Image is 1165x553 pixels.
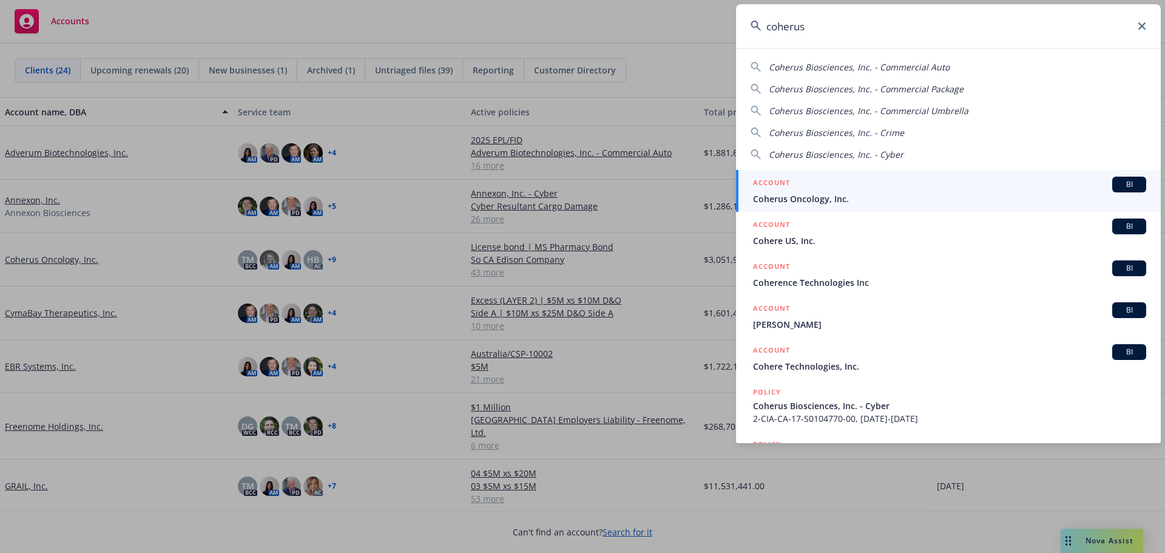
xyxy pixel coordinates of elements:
[769,149,903,160] span: Coherus Biosciences, Inc. - Cyber
[753,234,1146,247] span: Cohere US, Inc.
[1117,305,1141,316] span: BI
[769,83,964,95] span: Coherus Biosciences, Inc. - Commercial Package
[736,296,1161,338] a: ACCOUNTBI[PERSON_NAME]
[753,276,1146,289] span: Coherence Technologies Inc
[753,344,790,359] h5: ACCOUNT
[753,412,1146,425] span: 2-CIA-CA-17-S0104770-00, [DATE]-[DATE]
[753,302,790,317] h5: ACCOUNT
[1117,347,1141,358] span: BI
[736,379,1161,432] a: POLICYCoherus Biosciences, Inc. - Cyber2-CIA-CA-17-S0104770-00, [DATE]-[DATE]
[753,177,790,191] h5: ACCOUNT
[1117,263,1141,274] span: BI
[753,219,790,233] h5: ACCOUNT
[769,127,904,138] span: Coherus Biosciences, Inc. - Crime
[753,438,781,450] h5: POLICY
[753,260,790,275] h5: ACCOUNT
[1117,221,1141,232] span: BI
[753,399,1146,412] span: Coherus Biosciences, Inc. - Cyber
[753,360,1146,373] span: Cohere Technologies, Inc.
[769,105,968,117] span: Coherus Biosciences, Inc. - Commercial Umbrella
[736,254,1161,296] a: ACCOUNTBICoherence Technologies Inc
[753,386,781,398] h5: POLICY
[753,318,1146,331] span: [PERSON_NAME]
[1117,179,1141,190] span: BI
[753,192,1146,205] span: Coherus Oncology, Inc.
[736,4,1161,48] input: Search...
[736,170,1161,212] a: ACCOUNTBICoherus Oncology, Inc.
[769,61,950,73] span: Coherus Biosciences, Inc. - Commercial Auto
[736,338,1161,379] a: ACCOUNTBICohere Technologies, Inc.
[736,212,1161,254] a: ACCOUNTBICohere US, Inc.
[736,432,1161,484] a: POLICY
